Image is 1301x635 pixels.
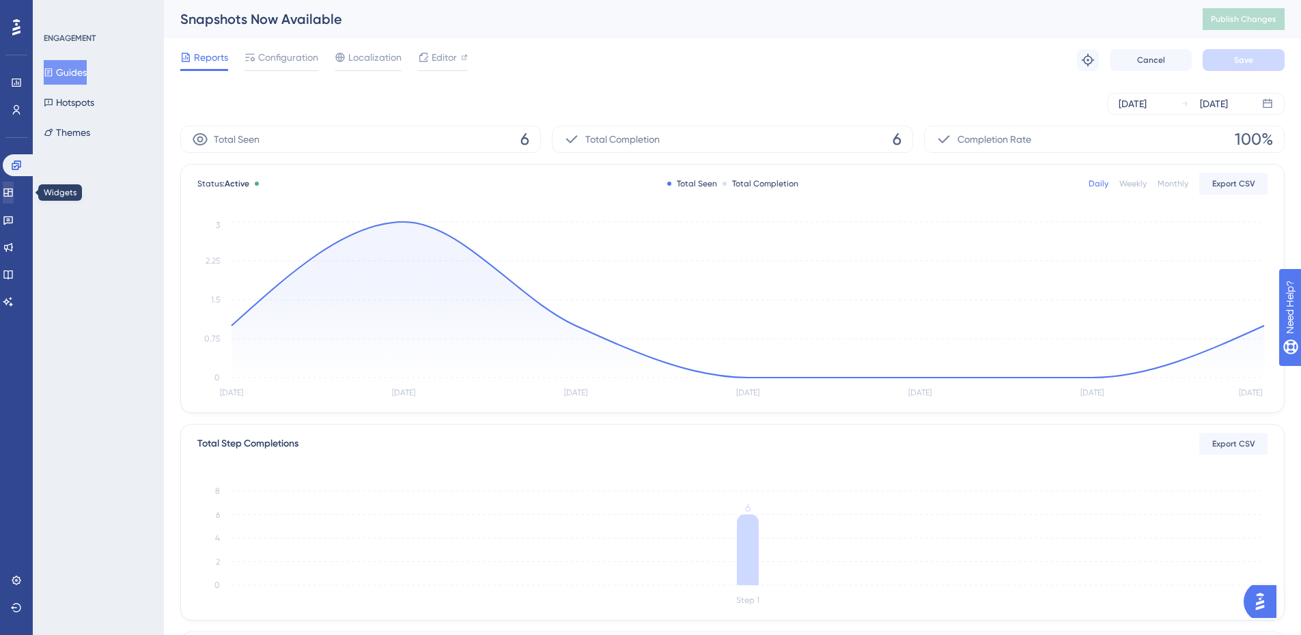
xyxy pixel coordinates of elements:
tspan: Step 1 [736,595,759,605]
span: Status: [197,178,249,189]
tspan: 0.75 [204,334,220,343]
span: 100% [1235,128,1273,150]
tspan: [DATE] [564,388,587,397]
span: 6 [520,128,529,150]
div: ENGAGEMENT [44,33,96,44]
button: Cancel [1110,49,1192,71]
tspan: [DATE] [908,388,932,397]
span: 6 [893,128,901,150]
span: Total Seen [214,131,260,147]
tspan: 0 [214,580,220,590]
div: [DATE] [1200,96,1228,112]
button: Publish Changes [1203,8,1285,30]
button: Export CSV [1199,433,1268,455]
span: Total Completion [585,131,660,147]
span: Export CSV [1212,178,1255,189]
span: Save [1234,55,1253,66]
button: Guides [44,60,87,85]
tspan: 6 [745,501,751,514]
tspan: 0 [214,373,220,382]
span: Editor [432,49,457,66]
div: Weekly [1119,178,1147,189]
span: Completion Rate [957,131,1031,147]
tspan: [DATE] [220,388,243,397]
tspan: 2 [216,557,220,567]
button: Save [1203,49,1285,71]
button: Export CSV [1199,173,1268,195]
tspan: 2.25 [206,256,220,266]
tspan: [DATE] [1239,388,1262,397]
div: Monthly [1158,178,1188,189]
span: Cancel [1137,55,1165,66]
tspan: [DATE] [1080,388,1104,397]
span: Export CSV [1212,438,1255,449]
iframe: UserGuiding AI Assistant Launcher [1244,581,1285,622]
span: Active [225,179,249,188]
button: Hotspots [44,90,94,115]
span: Reports [194,49,228,66]
tspan: 4 [215,533,220,543]
tspan: 1.5 [211,295,220,305]
span: Publish Changes [1211,14,1276,25]
div: Daily [1089,178,1108,189]
span: Configuration [258,49,318,66]
div: Total Seen [667,178,717,189]
div: Total Step Completions [197,436,298,452]
div: [DATE] [1119,96,1147,112]
tspan: 8 [215,486,220,496]
div: Total Completion [723,178,798,189]
div: Snapshots Now Available [180,10,1169,29]
tspan: [DATE] [736,388,759,397]
span: Localization [348,49,402,66]
tspan: 3 [216,221,220,230]
span: Need Help? [32,3,85,20]
tspan: 6 [216,510,220,520]
tspan: [DATE] [392,388,415,397]
button: Themes [44,120,90,145]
